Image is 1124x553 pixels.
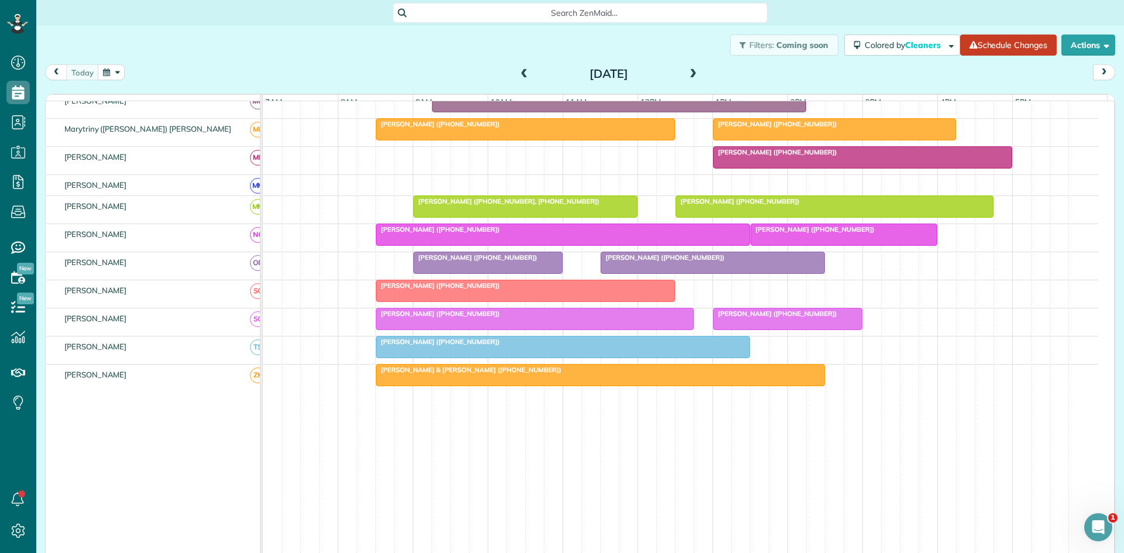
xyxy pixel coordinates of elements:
span: [PERSON_NAME] [62,286,129,295]
span: [PERSON_NAME] ([PHONE_NUMBER], [PHONE_NUMBER]) [413,197,600,205]
span: MG [250,94,266,109]
span: NC [250,227,266,243]
span: [PERSON_NAME] [62,314,129,323]
button: Colored byCleaners [844,35,960,56]
span: [PERSON_NAME] [62,180,129,190]
span: Marytriny ([PERSON_NAME]) [PERSON_NAME] [62,124,234,133]
span: [PERSON_NAME] ([PHONE_NUMBER]) [413,253,538,262]
span: 11am [563,97,590,107]
span: SC [250,311,266,327]
span: New [17,293,34,304]
span: SC [250,283,266,299]
span: 1pm [713,97,734,107]
h2: [DATE] [536,67,682,80]
span: [PERSON_NAME] ([PHONE_NUMBER]) [600,253,725,262]
span: MM [250,178,266,194]
span: [PERSON_NAME] ([PHONE_NUMBER]) [375,310,501,318]
span: 8am [338,97,360,107]
span: 9am [413,97,435,107]
span: [PERSON_NAME] ([PHONE_NUMBER]) [675,197,800,205]
span: [PERSON_NAME] ([PHONE_NUMBER]) [375,281,501,290]
span: New [17,263,34,274]
span: [PERSON_NAME] ([PHONE_NUMBER]) [750,225,875,233]
span: [PERSON_NAME] [62,96,129,105]
span: [PERSON_NAME] ([PHONE_NUMBER]) [375,338,501,346]
span: Cleaners [905,40,943,50]
span: MM [250,199,266,215]
span: [PERSON_NAME] ([PHONE_NUMBER]) [712,120,838,128]
span: 1 [1108,513,1118,523]
span: ME [250,122,266,138]
span: [PERSON_NAME] [62,370,129,379]
iframe: Intercom live chat [1084,513,1112,541]
span: [PERSON_NAME] ([PHONE_NUMBER]) [375,120,501,128]
span: [PERSON_NAME] ([PHONE_NUMBER]) [712,310,838,318]
button: prev [45,64,67,80]
span: 3pm [863,97,883,107]
span: 12pm [638,97,663,107]
button: today [66,64,99,80]
span: [PERSON_NAME] [62,342,129,351]
span: [PERSON_NAME] [62,201,129,211]
span: 10am [488,97,515,107]
span: [PERSON_NAME] ([PHONE_NUMBER]) [712,148,838,156]
span: OR [250,255,266,271]
span: 2pm [788,97,808,107]
span: [PERSON_NAME] [62,152,129,162]
button: Actions [1061,35,1115,56]
span: ML [250,150,266,166]
span: Filters: [749,40,774,50]
span: Coming soon [776,40,829,50]
span: ZK [250,367,266,383]
a: Schedule Changes [960,35,1057,56]
span: [PERSON_NAME] & [PERSON_NAME] ([PHONE_NUMBER]) [375,366,562,374]
span: 5pm [1013,97,1033,107]
button: next [1093,64,1115,80]
span: 7am [263,97,285,107]
span: 4pm [938,97,958,107]
span: Colored by [865,40,945,50]
span: [PERSON_NAME] [62,229,129,239]
span: TS [250,339,266,355]
span: [PERSON_NAME] [62,257,129,267]
span: [PERSON_NAME] ([PHONE_NUMBER]) [375,225,501,233]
